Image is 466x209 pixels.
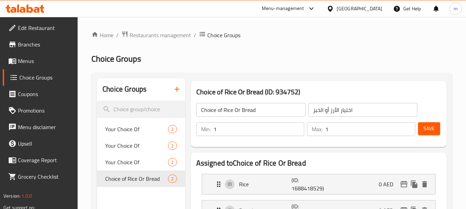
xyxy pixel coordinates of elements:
[454,5,458,12] span: m
[105,125,168,133] span: Your Choice Of
[18,106,72,115] span: Promotions
[379,180,399,188] p: 0 AED
[3,102,78,119] a: Promotions
[102,84,147,94] h2: Choice Groups
[21,191,32,200] span: 1.0.0
[18,24,72,32] span: Edit Restaurant
[19,73,72,82] span: Choice Groups
[97,121,185,137] div: Your Choice Of2
[121,31,191,40] a: Restaurants management
[194,31,196,39] li: /
[168,158,177,166] div: Choices
[207,31,240,39] span: Choice Groups
[262,4,304,13] div: Menu-management
[3,119,78,135] a: Menu disclaimer
[418,122,440,135] button: Save
[196,171,441,197] li: Expand
[97,154,185,170] div: Your Choice Of2
[3,135,78,152] a: Upsell
[168,126,176,133] span: 2
[424,124,435,133] span: Save
[18,123,72,131] span: Menu disclaimer
[3,36,78,53] a: Branches
[91,51,141,66] span: Choice Groups
[168,143,176,149] span: 2
[18,90,72,98] span: Coupons
[201,125,211,133] p: Min:
[3,86,78,102] a: Coupons
[105,142,168,150] span: Your Choice Of
[291,176,327,192] p: (ID: 1688418529)
[409,179,419,189] button: duplicate
[419,179,430,189] button: delete
[91,31,113,39] a: Home
[168,142,177,150] div: Choices
[3,53,78,69] a: Menus
[91,31,452,40] nav: breadcrumb
[3,152,78,168] a: Coverage Report
[196,86,441,97] h3: Choice of Rice Or Bread (ID: 934752)
[168,125,177,133] div: Choices
[18,173,72,181] span: Grocery Checklist
[105,175,168,183] span: Choice of Rice Or Bread
[312,125,323,133] p: Max:
[202,174,435,194] div: Expand
[97,170,185,187] div: Choice of Rice Or Bread2
[3,191,20,200] span: Version:
[105,158,168,166] span: Your Choice Of
[97,101,185,118] input: search
[399,179,409,189] button: edit
[97,137,185,154] div: Your Choice Of2
[3,20,78,36] a: Edit Restaurant
[18,139,72,148] span: Upsell
[168,176,176,182] span: 2
[130,31,191,39] span: Restaurants management
[168,159,176,166] span: 2
[18,156,72,164] span: Coverage Report
[239,180,292,188] p: Rice
[3,69,78,86] a: Choice Groups
[116,31,119,39] li: /
[3,168,78,185] a: Grocery Checklist
[18,40,72,49] span: Branches
[196,158,441,168] h2: Assigned to Choice of Rice Or Bread
[337,5,382,12] div: [GEOGRAPHIC_DATA]
[18,57,72,65] span: Menus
